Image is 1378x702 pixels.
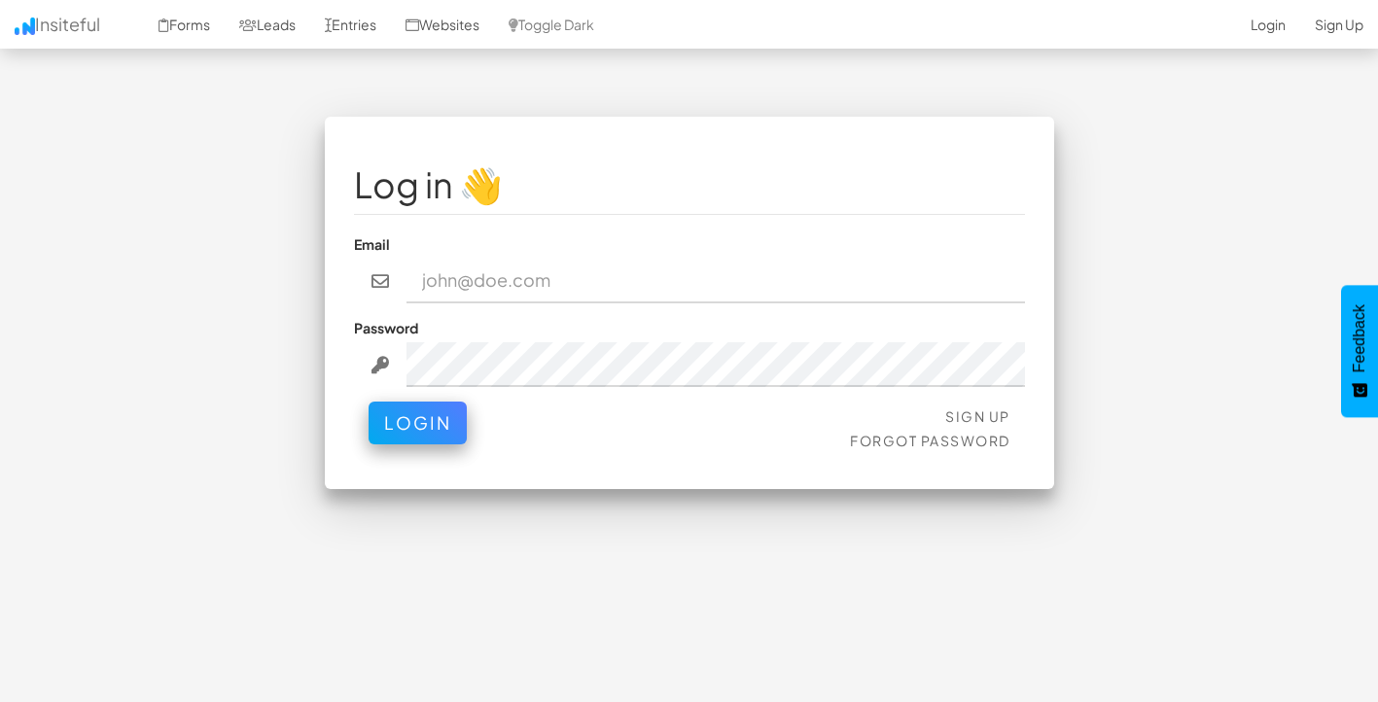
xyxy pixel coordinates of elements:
[15,18,35,35] img: icon.png
[354,165,1025,204] h1: Log in 👋
[850,432,1010,449] a: Forgot Password
[1341,285,1378,417] button: Feedback - Show survey
[1351,304,1368,372] span: Feedback
[945,407,1010,425] a: Sign Up
[369,402,467,444] button: Login
[354,318,418,337] label: Password
[406,259,1025,303] input: john@doe.com
[354,234,390,254] label: Email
